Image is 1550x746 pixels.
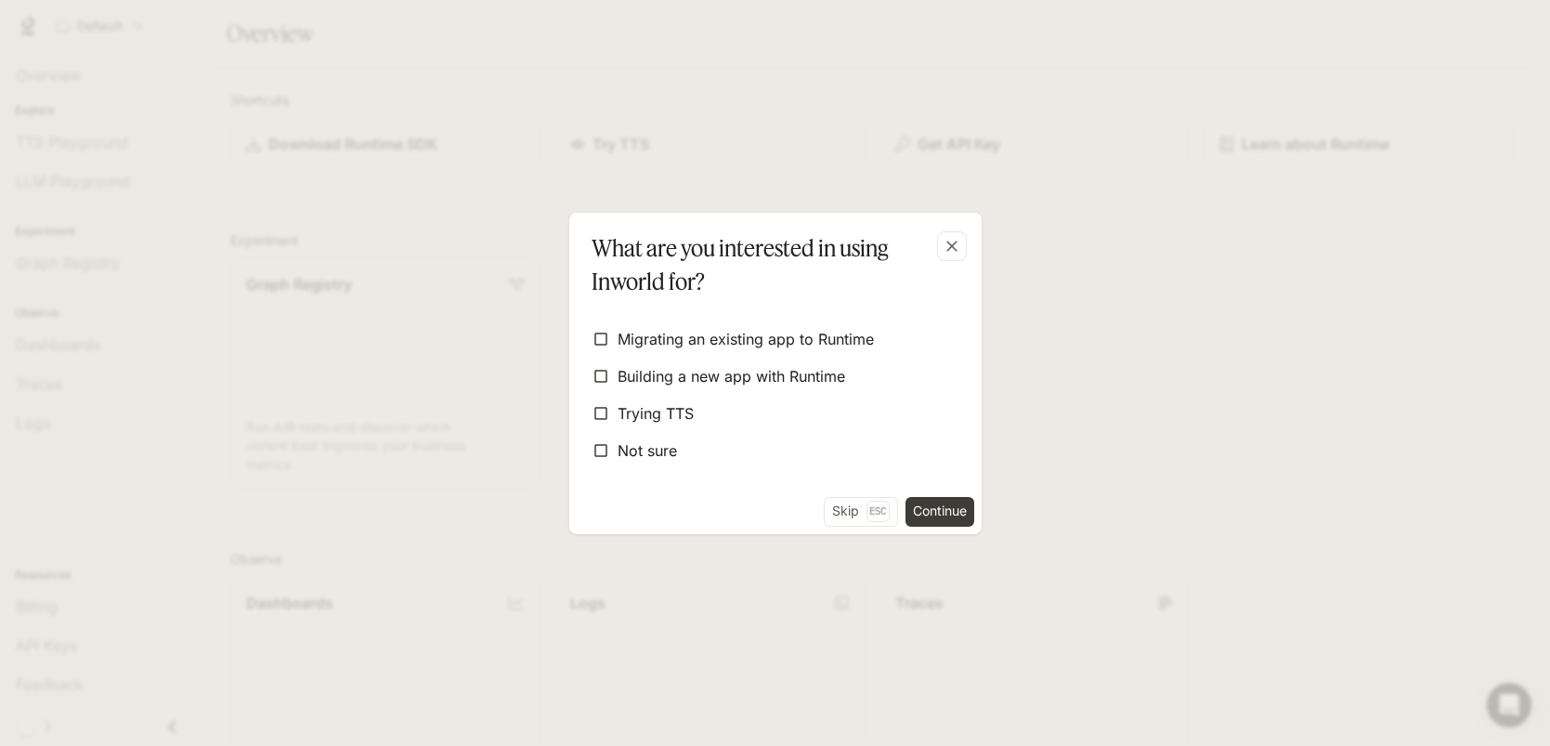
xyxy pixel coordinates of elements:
[824,497,898,527] button: SkipEsc
[866,501,890,521] p: Esc
[592,231,952,298] p: What are you interested in using Inworld for?
[905,497,974,527] button: Continue
[618,328,874,350] span: Migrating an existing app to Runtime
[618,439,677,462] span: Not sure
[618,402,694,425] span: Trying TTS
[618,365,845,387] span: Building a new app with Runtime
